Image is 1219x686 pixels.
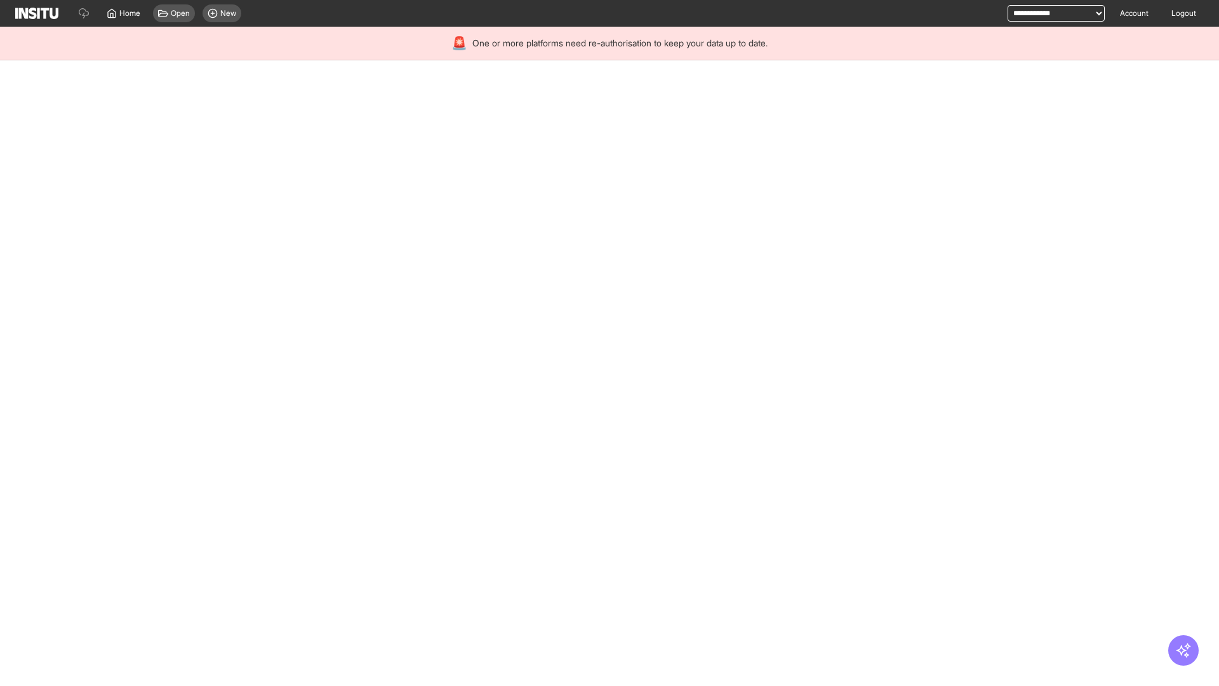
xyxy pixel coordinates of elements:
[472,37,768,50] span: One or more platforms need re-authorisation to keep your data up to date.
[171,8,190,18] span: Open
[451,34,467,52] div: 🚨
[119,8,140,18] span: Home
[15,8,58,19] img: Logo
[220,8,236,18] span: New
